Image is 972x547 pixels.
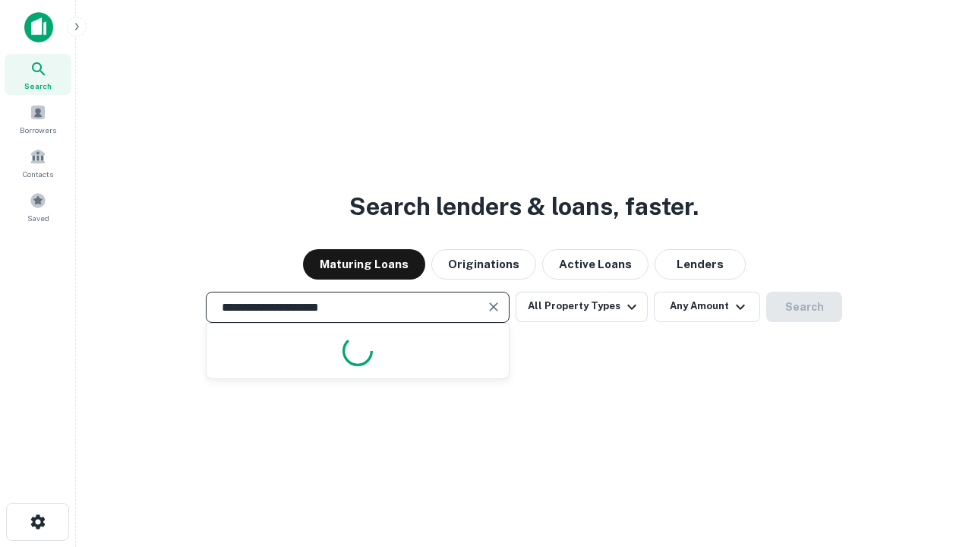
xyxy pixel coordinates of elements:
[24,80,52,92] span: Search
[20,124,56,136] span: Borrowers
[23,168,53,180] span: Contacts
[27,212,49,224] span: Saved
[896,425,972,498] iframe: Chat Widget
[542,249,649,280] button: Active Loans
[5,186,71,227] a: Saved
[5,142,71,183] a: Contacts
[5,98,71,139] a: Borrowers
[483,296,504,318] button: Clear
[303,249,425,280] button: Maturing Loans
[24,12,53,43] img: capitalize-icon.png
[431,249,536,280] button: Originations
[654,292,760,322] button: Any Amount
[5,54,71,95] a: Search
[516,292,648,322] button: All Property Types
[349,188,699,225] h3: Search lenders & loans, faster.
[655,249,746,280] button: Lenders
